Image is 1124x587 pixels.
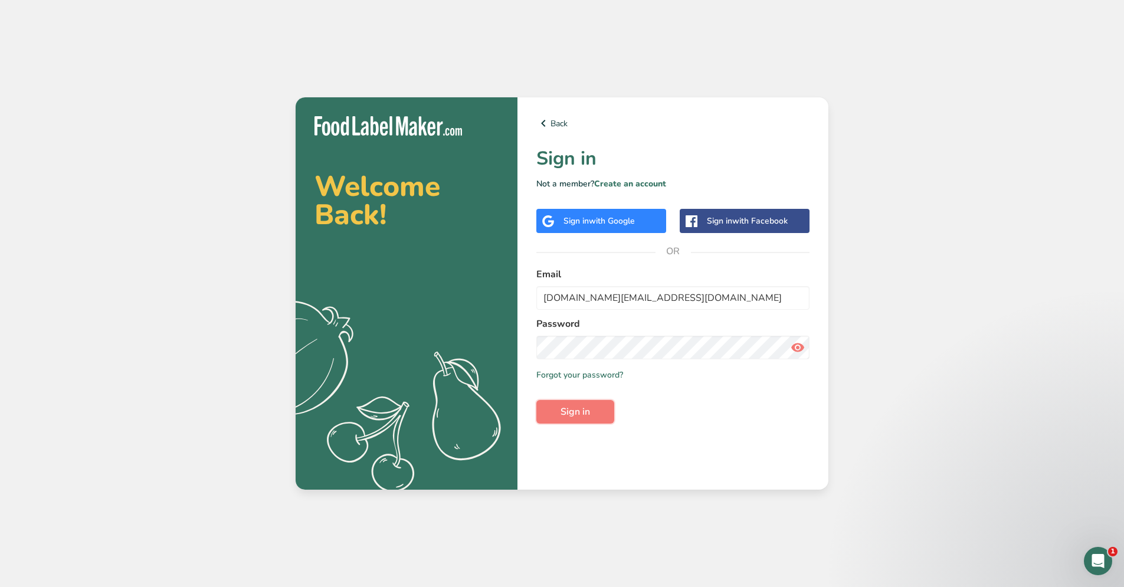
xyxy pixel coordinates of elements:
h1: Sign in [536,145,810,173]
p: Not a member? [536,178,810,190]
span: Sign in [561,405,590,419]
h2: Welcome Back! [314,172,499,229]
span: with Facebook [732,215,788,227]
input: Enter Your Email [536,286,810,310]
iframe: Intercom notifications message [888,63,1124,555]
label: Password [536,317,810,331]
a: Forgot your password? [536,369,623,381]
div: Sign in [563,215,635,227]
span: 1 [1108,547,1118,556]
a: Back [536,116,810,130]
label: Email [536,267,810,281]
button: Sign in [536,400,614,424]
div: Sign in [707,215,788,227]
span: with Google [589,215,635,227]
a: Create an account [594,178,666,189]
span: OR [656,234,691,269]
iframe: Intercom live chat [1084,547,1112,575]
img: Food Label Maker [314,116,462,136]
